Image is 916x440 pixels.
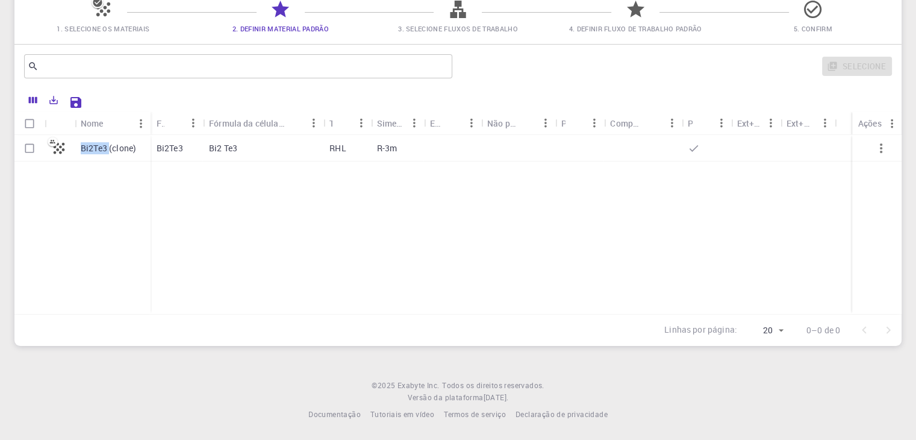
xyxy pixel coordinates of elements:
div: Padrão [555,112,604,135]
button: Organizar [565,113,585,133]
font: Bi2 Te3 [209,142,237,154]
div: Não periódico [481,112,555,135]
font: 4. Definir fluxo de trabalho padrão [569,24,702,33]
font: Termos de serviço [444,409,506,419]
button: Menu [184,113,203,133]
button: Organizar [285,113,304,133]
font: Tutoriais em vídeo [370,409,434,419]
button: Organizar [517,113,536,133]
div: Ext+lnk [731,112,780,135]
font: RHL [329,142,346,154]
button: Columns [23,90,43,110]
div: Ext+web [787,112,815,135]
font: 20 [763,324,773,336]
a: Documentação [308,409,361,421]
button: Organizar [693,113,712,133]
font: Todos os direitos reservados. [442,380,544,390]
a: Tutoriais em vídeo [370,409,434,421]
button: Menu [536,113,555,133]
font: 2. Definir material padrão [232,24,329,33]
button: Organizar [643,113,662,133]
font: Não periódico [487,118,541,129]
font: 1. Selecione os materiais [57,24,149,33]
button: Organizar [104,114,123,133]
font: Nome [81,118,104,129]
font: Ações [858,118,882,129]
a: Exabyte Inc. [397,380,440,392]
button: Organizar [332,113,351,133]
font: Versão da plataforma [408,392,484,402]
button: Menu [815,113,835,133]
font: Exabyte Inc. [397,380,440,390]
font: Fórmula da célula unitária [209,118,311,129]
a: [DATE]. [484,392,509,404]
font: Compartilhado [610,118,668,129]
button: Menu [131,114,151,133]
font: [DATE] [484,392,506,402]
font: Bi2Te3 [157,142,183,154]
div: Fórmula [151,112,203,135]
span: Suporte [24,8,67,19]
font: 5. Confirm [794,24,832,33]
button: Menu [585,113,604,133]
div: Ícone [45,112,75,135]
font: Linhas por página: [664,324,737,335]
div: Treliça [323,112,370,135]
font: Declaração de privacidade [516,409,608,419]
font: 2025 [378,380,396,390]
button: Menu [761,113,780,133]
div: Nome [75,112,151,135]
div: Compartilhado [604,112,681,135]
font: 3. Selecione Fluxos de Trabalho [398,24,518,33]
button: Save Explorer Settings [64,90,88,115]
div: Simetria [370,112,423,135]
div: Ext+web [780,112,835,135]
button: Organizar [164,113,184,133]
font: R-3m [376,142,397,154]
button: Menu [662,113,681,133]
font: Fórmula [157,118,189,129]
font: Ext+lnk [737,118,766,129]
button: Menu [304,113,323,133]
font: Simetria [376,118,410,129]
button: Menu [405,113,424,133]
font: Documentação [308,409,361,419]
font: Bi2Te3 (clone) [81,142,136,154]
font: © [372,380,377,390]
font: Ext+web [787,118,819,129]
button: Organizar [443,113,462,133]
div: Ações [852,112,902,135]
div: Fórmula da célula unitária [203,112,323,135]
button: Menu [351,113,370,133]
a: Declaração de privacidade [516,409,608,421]
button: Menu [462,113,481,133]
a: Termos de serviço [444,409,506,421]
font: . [506,392,508,402]
div: Etiquetas [424,112,481,135]
div: Público [681,112,731,135]
button: Menu [882,114,902,133]
button: Menu [712,113,731,133]
div: Ext+lnk [737,112,761,135]
font: 0–0 de 0 [806,324,840,336]
button: Export [43,90,64,110]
